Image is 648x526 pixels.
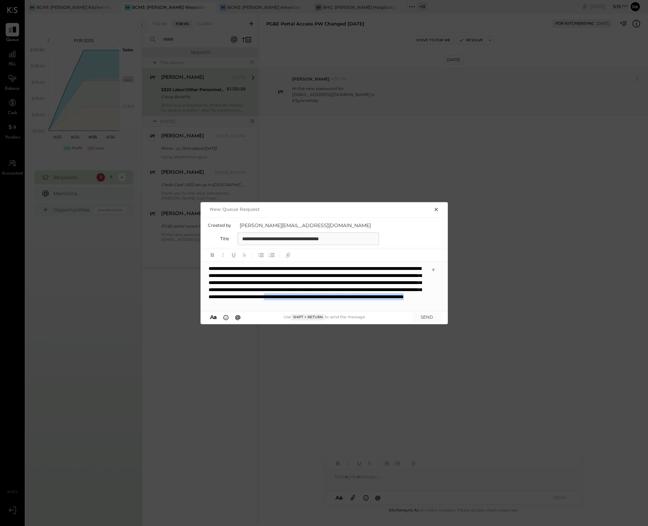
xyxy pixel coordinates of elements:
[208,313,219,321] button: Aa
[256,250,265,260] button: Unordered List
[233,313,243,321] button: @
[413,312,441,322] button: SEND
[284,250,293,260] button: Add URL
[291,314,325,320] span: Shift + Return
[214,314,217,320] span: a
[267,250,276,260] button: Ordered List
[208,236,229,241] label: Title
[208,223,231,228] label: Created by
[218,250,228,260] button: Italic
[210,206,260,212] h2: New Queue Request
[240,250,249,260] button: Strikethrough
[240,222,381,229] span: [PERSON_NAME][EMAIL_ADDRESS][DOMAIN_NAME]
[243,314,406,320] div: Use to send the message
[208,250,217,260] button: Bold
[229,250,238,260] button: Underline
[235,314,241,320] span: @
